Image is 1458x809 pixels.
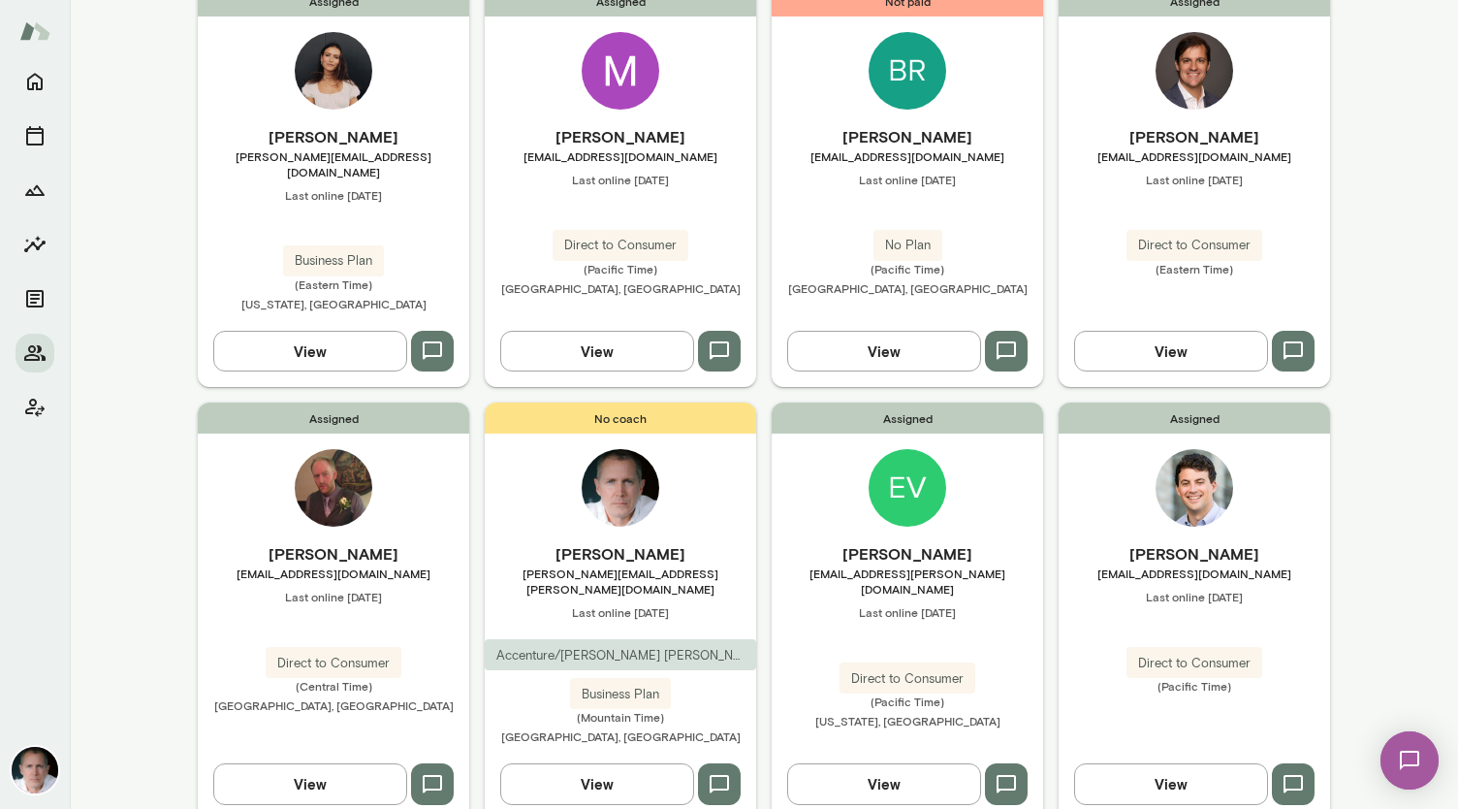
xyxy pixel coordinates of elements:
span: [GEOGRAPHIC_DATA], [GEOGRAPHIC_DATA] [214,698,454,712]
span: [GEOGRAPHIC_DATA], [GEOGRAPHIC_DATA] [788,281,1028,295]
h6: [PERSON_NAME] [198,542,469,566]
span: (Mountain Time) [485,709,756,725]
span: (Pacific Time) [772,261,1043,276]
button: Members [16,334,54,372]
img: Michael Ulin [582,32,659,110]
img: Brad Lookabaugh [869,32,946,110]
h6: [PERSON_NAME] [1059,125,1330,148]
img: Mike Lane [582,449,659,527]
span: [US_STATE], [GEOGRAPHIC_DATA] [241,297,427,310]
img: Luciano M [1156,32,1233,110]
span: [EMAIL_ADDRESS][DOMAIN_NAME] [1059,148,1330,164]
img: Mike Lane [12,747,58,793]
span: (Eastern Time) [1059,261,1330,276]
span: (Pacific Time) [485,261,756,276]
span: Direct to Consumer [1126,654,1262,673]
button: Home [16,62,54,101]
h6: [PERSON_NAME] [1059,542,1330,566]
button: Insights [16,225,54,264]
span: [PERSON_NAME][EMAIL_ADDRESS][DOMAIN_NAME] [198,148,469,179]
h6: [PERSON_NAME] [772,125,1043,148]
button: View [213,763,407,804]
span: (Central Time) [198,678,469,694]
span: Accenture/[PERSON_NAME] [PERSON_NAME]/Adobe/[PERSON_NAME]/Ticketmaster/Grindr/MedMen [485,646,756,665]
span: Last online [DATE] [198,589,469,604]
img: Brian Stanley [295,449,372,527]
span: [PERSON_NAME][EMAIL_ADDRESS][PERSON_NAME][DOMAIN_NAME] [485,566,756,597]
button: View [787,763,981,804]
span: Assigned [772,403,1043,434]
button: Client app [16,388,54,427]
img: Jordan Stern [1156,449,1233,527]
span: [EMAIL_ADDRESS][DOMAIN_NAME] [198,566,469,581]
img: Mento [19,13,50,49]
span: Direct to Consumer [1126,236,1262,255]
button: Documents [16,279,54,318]
span: [EMAIL_ADDRESS][PERSON_NAME][DOMAIN_NAME] [772,566,1043,597]
span: [EMAIL_ADDRESS][DOMAIN_NAME] [772,148,1043,164]
span: [EMAIL_ADDRESS][DOMAIN_NAME] [485,148,756,164]
button: View [500,763,694,804]
span: (Eastern Time) [198,276,469,292]
img: Emma Bates [295,32,372,110]
span: [US_STATE], [GEOGRAPHIC_DATA] [815,714,1000,728]
span: Business Plan [283,251,384,271]
span: No Plan [873,236,942,255]
span: Business Plan [570,685,671,704]
button: View [213,331,407,372]
span: [EMAIL_ADDRESS][DOMAIN_NAME] [1059,566,1330,581]
h6: [PERSON_NAME] [485,125,756,148]
span: (Pacific Time) [1059,678,1330,694]
button: View [787,331,981,372]
span: Last online [DATE] [772,172,1043,187]
span: No coach [485,403,756,434]
span: Last online [DATE] [772,604,1043,620]
span: Last online [DATE] [485,172,756,187]
span: Assigned [198,403,469,434]
span: Last online [DATE] [198,187,469,203]
button: Sessions [16,116,54,155]
span: Assigned [1059,403,1330,434]
span: [GEOGRAPHIC_DATA], [GEOGRAPHIC_DATA] [501,281,741,295]
img: Evan Roche [869,449,946,527]
span: [GEOGRAPHIC_DATA], [GEOGRAPHIC_DATA] [501,729,741,743]
button: View [1074,331,1268,372]
button: View [500,331,694,372]
h6: [PERSON_NAME] [772,542,1043,566]
button: View [1074,763,1268,804]
h6: [PERSON_NAME] [485,542,756,566]
span: Last online [DATE] [1059,172,1330,187]
button: Growth Plan [16,171,54,210]
span: (Pacific Time) [772,694,1043,709]
span: Last online [DATE] [485,604,756,620]
span: Last online [DATE] [1059,589,1330,604]
span: Direct to Consumer [266,654,401,673]
span: Direct to Consumer [553,236,688,255]
h6: [PERSON_NAME] [198,125,469,148]
span: Direct to Consumer [840,669,975,689]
